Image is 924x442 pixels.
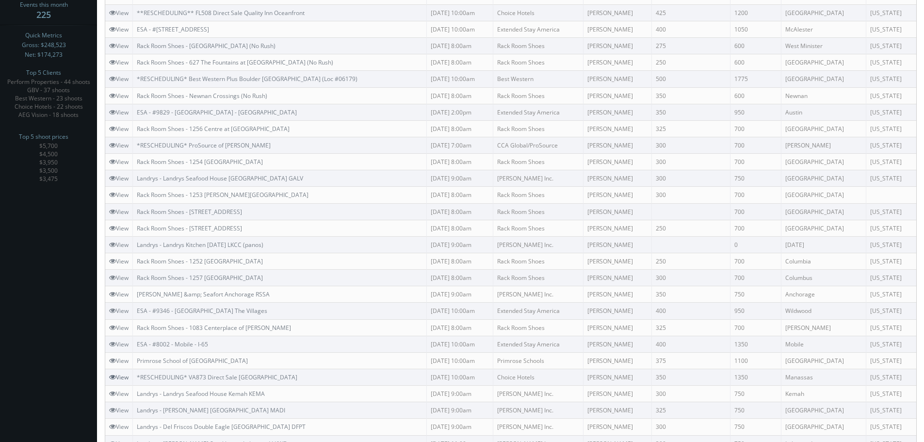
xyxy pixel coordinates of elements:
a: Rack Room Shoes - 627 The Fountains at [GEOGRAPHIC_DATA] (No Rush) [137,58,333,66]
td: [US_STATE] [866,4,916,21]
td: 750 [730,170,781,187]
td: [PERSON_NAME] [583,203,651,220]
td: Rack Room Shoes [493,253,583,269]
span: Net: $174,273 [25,50,63,60]
td: Choice Hotels [493,369,583,385]
a: View [109,241,129,249]
td: 500 [651,71,730,87]
td: 400 [651,21,730,37]
a: View [109,158,129,166]
td: [PERSON_NAME] [583,71,651,87]
a: Landrys - Landrys Seafood House [GEOGRAPHIC_DATA] GALV [137,174,303,182]
td: 300 [651,270,730,286]
td: [DATE] 8:00am [427,87,493,104]
td: [DATE] 9:00am [427,170,493,187]
a: Rack Room Shoes - Newnan Crossings (No Rush) [137,92,267,100]
td: 750 [730,286,781,303]
td: [DATE] 8:00am [427,154,493,170]
a: Rack Room Shoes - [GEOGRAPHIC_DATA] (No Rush) [137,42,276,50]
a: View [109,274,129,282]
td: Manassas [781,369,866,385]
td: Rack Room Shoes [493,38,583,54]
a: View [109,423,129,431]
td: [PERSON_NAME] [583,386,651,402]
td: [PERSON_NAME] [583,137,651,153]
td: Rack Room Shoes [493,87,583,104]
td: [US_STATE] [866,54,916,71]
span: Top 5 Clients [26,68,61,78]
td: 700 [730,220,781,236]
td: Best Western [493,71,583,87]
td: [DATE] 7:00am [427,137,493,153]
td: [US_STATE] [866,236,916,253]
td: 400 [651,336,730,352]
td: [PERSON_NAME] Inc. [493,286,583,303]
td: 300 [651,386,730,402]
td: 300 [651,419,730,435]
a: Landrys - [PERSON_NAME] [GEOGRAPHIC_DATA] MADI [137,406,285,414]
td: [PERSON_NAME] [781,319,866,336]
td: 700 [730,154,781,170]
a: View [109,208,129,216]
td: 275 [651,38,730,54]
td: [PERSON_NAME] [583,303,651,319]
a: [PERSON_NAME] &amp; Seafort Anchorage RSSA [137,290,270,298]
td: [US_STATE] [866,270,916,286]
td: 1350 [730,336,781,352]
td: [DATE] 10:00am [427,336,493,352]
td: [PERSON_NAME] Inc. [493,402,583,419]
a: View [109,224,129,232]
td: 600 [730,87,781,104]
td: [PERSON_NAME] [583,4,651,21]
td: [GEOGRAPHIC_DATA] [781,352,866,369]
td: Extended Stay America [493,336,583,352]
td: [DATE] 9:00am [427,386,493,402]
a: *RESCHEDULING* VA873 Direct Sale [GEOGRAPHIC_DATA] [137,373,297,381]
td: 1200 [730,4,781,21]
a: View [109,307,129,315]
a: Rack Room Shoes - 1256 Centre at [GEOGRAPHIC_DATA] [137,125,290,133]
td: 300 [651,154,730,170]
a: View [109,406,129,414]
a: View [109,324,129,332]
td: [DATE] 8:00am [427,253,493,269]
a: Primrose School of [GEOGRAPHIC_DATA] [137,357,248,365]
td: [US_STATE] [866,352,916,369]
td: [PERSON_NAME] [583,402,651,419]
td: [US_STATE] [866,104,916,120]
td: [DATE] 9:00am [427,286,493,303]
td: 700 [730,253,781,269]
td: [US_STATE] [866,386,916,402]
td: [DATE] [781,236,866,253]
td: [US_STATE] [866,336,916,352]
td: Rack Room Shoes [493,120,583,137]
td: 250 [651,253,730,269]
td: [PERSON_NAME] Inc. [493,419,583,435]
td: Extended Stay America [493,104,583,120]
td: 300 [651,137,730,153]
span: Gross: $248,523 [22,40,66,50]
td: Columbus [781,270,866,286]
td: [GEOGRAPHIC_DATA] [781,4,866,21]
a: View [109,125,129,133]
td: 1100 [730,352,781,369]
a: View [109,75,129,83]
td: [DATE] 9:00am [427,419,493,435]
td: [DATE] 8:00am [427,187,493,203]
td: Newnan [781,87,866,104]
a: View [109,25,129,33]
a: View [109,257,129,265]
td: [PERSON_NAME] [583,236,651,253]
td: Columbia [781,253,866,269]
td: [PERSON_NAME] Inc. [493,170,583,187]
td: 700 [730,319,781,336]
td: [DATE] 9:00am [427,236,493,253]
a: View [109,373,129,381]
td: 750 [730,419,781,435]
td: [PERSON_NAME] [583,220,651,236]
td: [PERSON_NAME] [583,270,651,286]
td: Anchorage [781,286,866,303]
td: [PERSON_NAME] Inc. [493,236,583,253]
td: 425 [651,4,730,21]
a: **RESCHEDULING** FL508 Direct Sale Quality Inn Oceanfront [137,9,305,17]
